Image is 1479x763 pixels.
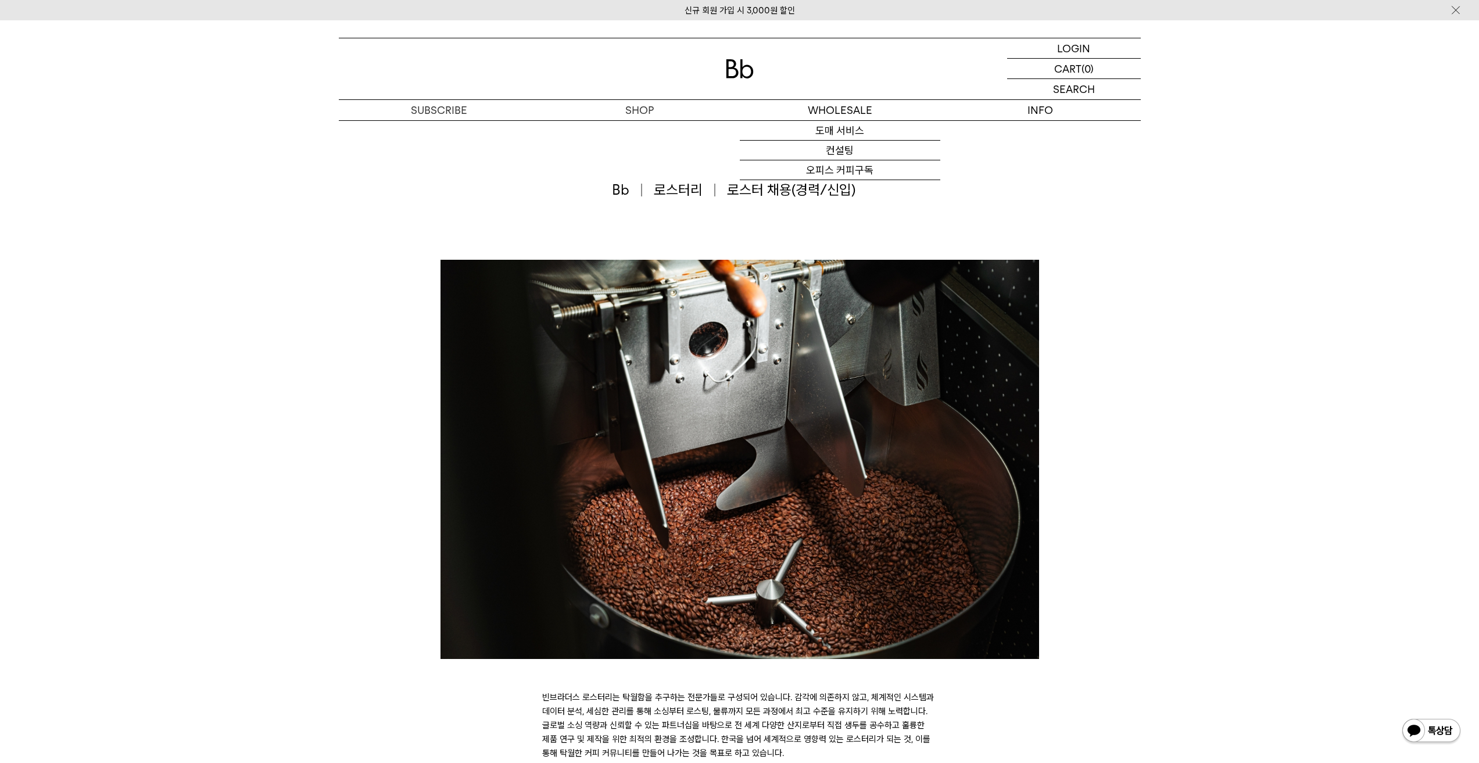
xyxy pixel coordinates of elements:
[1054,59,1082,78] p: CART
[654,180,715,200] span: 로스터리
[1007,38,1141,59] a: LOGIN
[1082,59,1094,78] p: (0)
[539,100,740,120] a: SHOP
[740,121,940,141] a: 도매 서비스
[740,160,940,180] a: 오피스 커피구독
[727,180,855,200] span: 로스터 채용(경력/신입)
[542,690,937,760] p: 빈브라더스 로스터리는 탁월함을 추구하는 전문가들로 구성되어 있습니다. 감각에 의존하지 않고, 체계적인 시스템과 데이터 분석, 세심한 관리를 통해 소싱부터 로스팅, 물류까지 모...
[1401,718,1462,746] img: 카카오톡 채널 1:1 채팅 버튼
[940,100,1141,120] p: INFO
[1057,38,1090,58] p: LOGIN
[612,180,642,200] span: Bb
[685,5,795,16] a: 신규 회원 가입 시 3,000원 할인
[740,141,940,160] a: 컨설팅
[1053,79,1095,99] p: SEARCH
[1007,59,1141,79] a: CART (0)
[726,59,754,78] img: 로고
[441,260,1039,659] img: Bb | 로스터리 | 로스터 채용(경력/신입)
[740,100,940,120] p: WHOLESALE
[339,100,539,120] a: SUBSCRIBE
